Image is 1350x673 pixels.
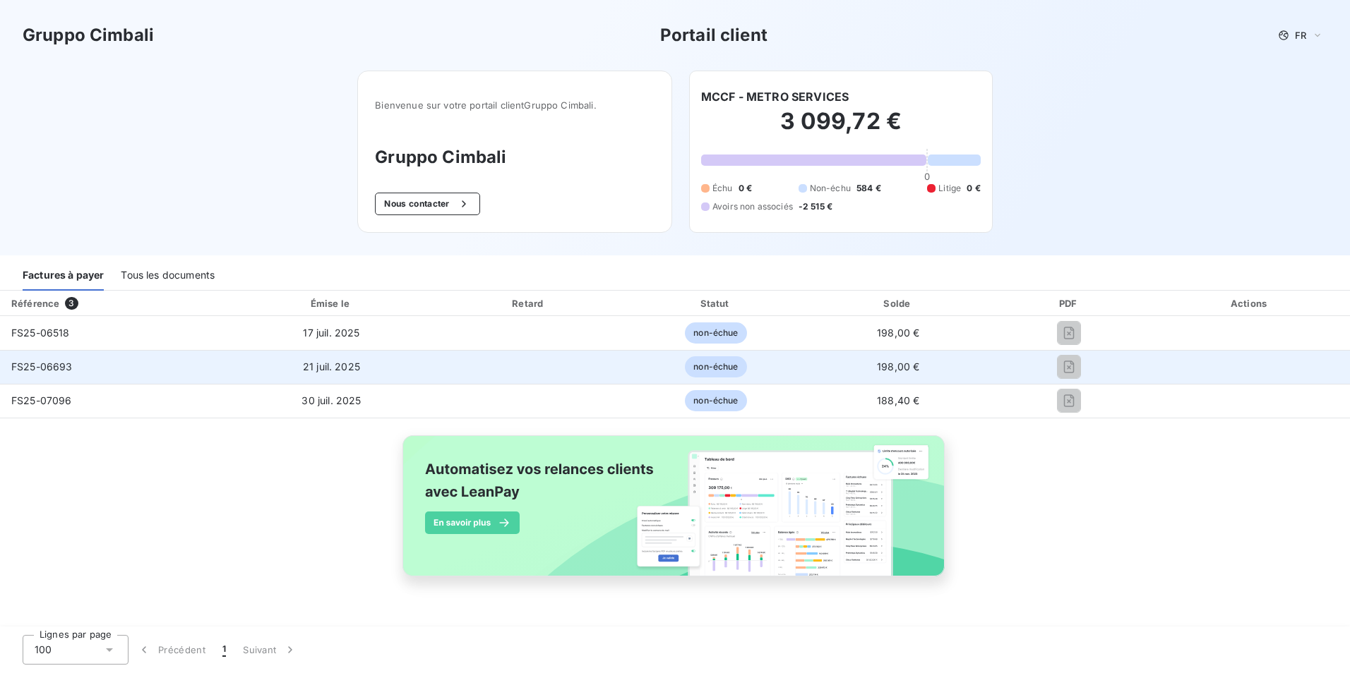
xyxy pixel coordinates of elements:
span: FS25-06693 [11,360,73,372]
span: Litige [938,182,961,195]
span: 198,00 € [877,360,919,372]
span: 0 € [967,182,980,195]
span: 1 [222,643,226,657]
span: Échu [712,182,733,195]
span: FR [1295,30,1306,41]
span: 584 € [856,182,881,195]
span: 188,40 € [877,394,919,406]
span: 3 [65,297,78,310]
img: banner [390,427,960,600]
h3: Portail client [660,23,767,48]
button: Précédent [129,635,214,665]
div: Statut [626,296,806,310]
button: 1 [214,635,234,665]
h3: Gruppo Cimbali [23,23,154,48]
div: Tous les documents [121,261,215,291]
button: Suivant [234,635,306,665]
div: Actions [1153,296,1347,310]
span: FS25-07096 [11,394,72,406]
h6: MCCF - METRO SERVICES [701,88,849,105]
span: Non-échu [810,182,851,195]
h2: 3 099,72 € [701,107,981,150]
h3: Gruppo Cimbali [375,145,655,170]
span: non-échue [685,390,746,411]
span: FS25-06518 [11,327,70,339]
div: Retard [437,296,621,310]
span: 30 juil. 2025 [301,394,361,406]
span: non-échue [685,322,746,344]
span: Bienvenue sur votre portail client Gruppo Cimbali . [375,99,655,111]
div: Factures à payer [23,261,104,291]
span: 21 juil. 2025 [303,360,360,372]
span: 0 € [739,182,752,195]
div: PDF [991,296,1147,310]
div: Émise le [232,296,432,310]
span: 0 [924,171,930,182]
button: Nous contacter [375,193,479,215]
span: 100 [35,643,52,657]
div: Référence [11,298,59,309]
span: 198,00 € [877,327,919,339]
span: 17 juil. 2025 [303,327,359,339]
div: Solde [811,296,986,310]
span: non-échue [685,356,746,377]
span: -2 515 € [799,200,832,213]
span: Avoirs non associés [712,200,793,213]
